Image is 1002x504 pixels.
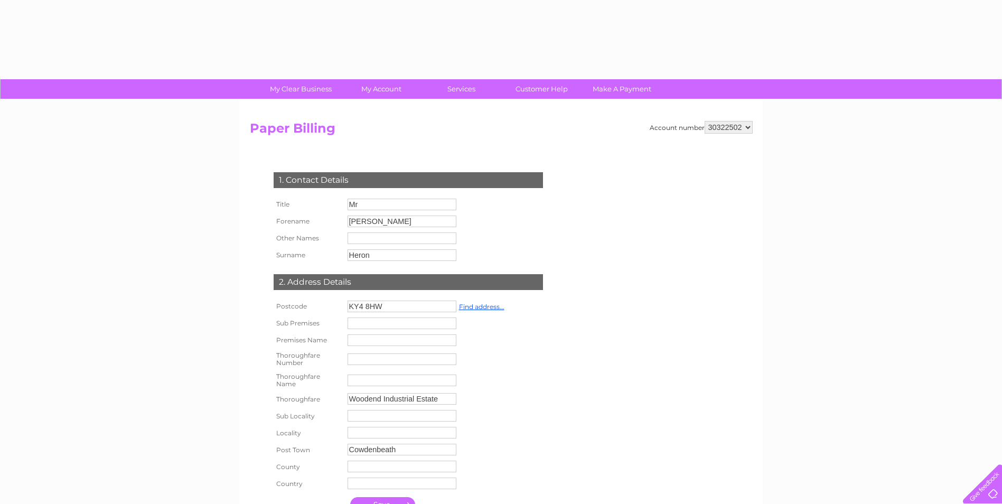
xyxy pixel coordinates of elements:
[271,213,345,230] th: Forename
[271,196,345,213] th: Title
[274,274,543,290] div: 2. Address Details
[257,79,344,99] a: My Clear Business
[271,230,345,247] th: Other Names
[650,121,753,134] div: Account number
[271,407,345,424] th: Sub Locality
[271,247,345,264] th: Surname
[578,79,666,99] a: Make A Payment
[271,441,345,458] th: Post Town
[250,121,753,141] h2: Paper Billing
[271,458,345,475] th: County
[271,332,345,349] th: Premises Name
[271,424,345,441] th: Locality
[338,79,425,99] a: My Account
[271,390,345,407] th: Thoroughfare
[418,79,505,99] a: Services
[271,315,345,332] th: Sub Premises
[459,303,504,311] a: Find address...
[271,370,345,391] th: Thoroughfare Name
[271,475,345,492] th: Country
[271,298,345,315] th: Postcode
[498,79,585,99] a: Customer Help
[271,349,345,370] th: Thoroughfare Number
[274,172,543,188] div: 1. Contact Details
